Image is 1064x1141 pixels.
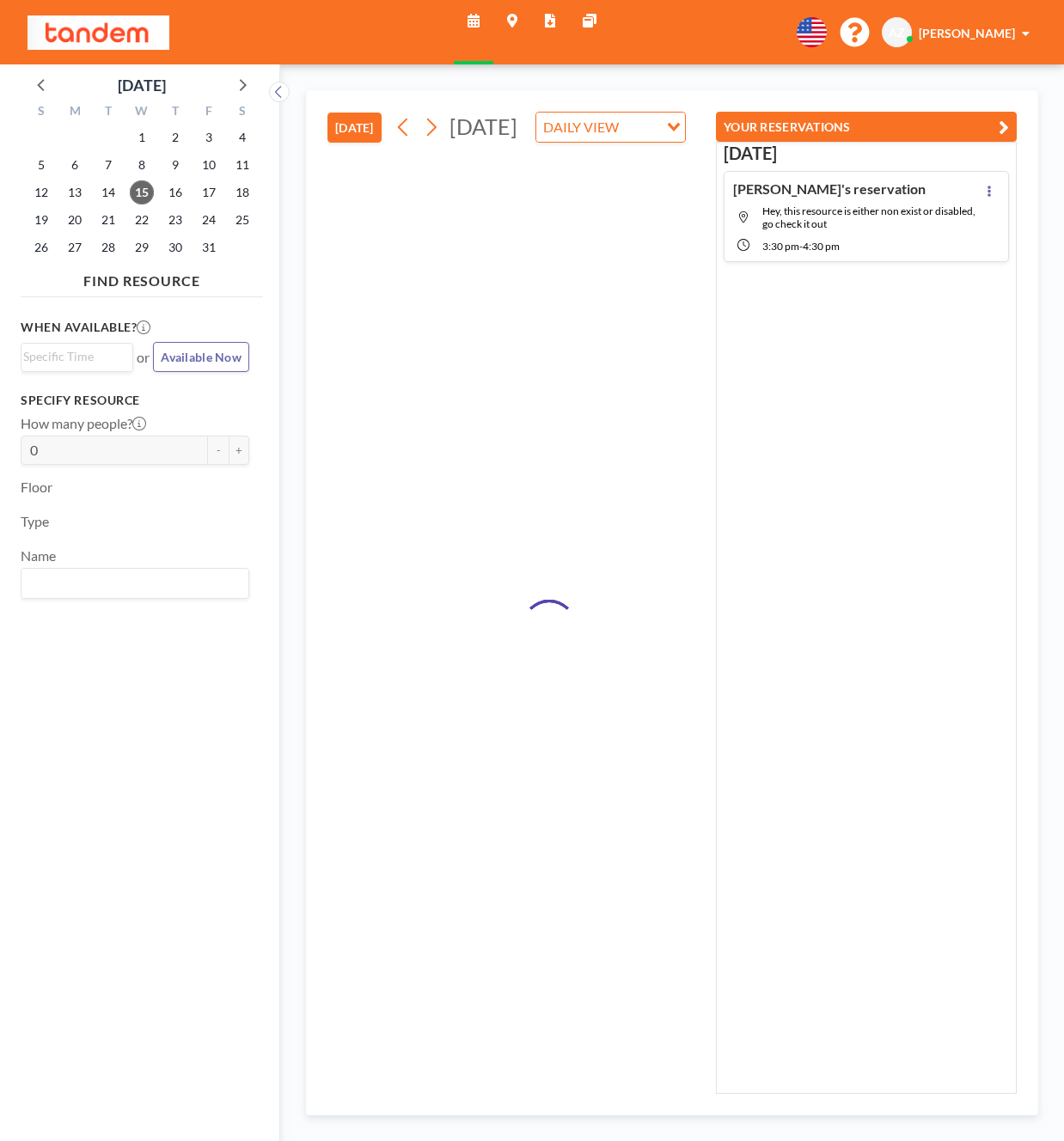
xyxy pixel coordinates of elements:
[889,25,905,40] span: AZ
[23,572,239,595] input: Search for option
[536,113,685,142] div: Search for option
[125,101,159,124] div: W
[130,235,154,259] span: Wednesday, October 29, 2025
[153,342,249,372] button: Available Now
[29,180,53,204] span: Sunday, October 12, 2025
[762,204,975,230] span: Hey, this resource is either non exist or disabled, go check it out
[197,235,221,259] span: Friday, October 31, 2025
[230,125,254,149] span: Saturday, October 4, 2025
[28,15,169,50] img: organization-logo
[130,125,154,149] span: Wednesday, October 1, 2025
[161,350,242,364] span: Available Now
[919,26,1015,40] span: [PERSON_NAME]
[21,344,132,369] div: Search for option
[799,240,803,253] span: -
[225,101,259,124] div: S
[208,436,229,465] button: -
[21,393,249,408] h3: Specify resource
[63,208,87,232] span: Monday, October 20, 2025
[163,180,187,204] span: Thursday, October 16, 2025
[29,153,53,177] span: Sunday, October 5, 2025
[724,143,1009,164] h3: [DATE]
[163,235,187,259] span: Thursday, October 30, 2025
[118,73,166,97] div: [DATE]
[58,101,92,124] div: M
[63,180,87,204] span: Monday, October 13, 2025
[21,415,146,432] label: How many people?
[230,153,254,177] span: Saturday, October 11, 2025
[21,513,49,530] label: Type
[716,112,1017,142] button: YOUR RESERVATIONS
[23,347,123,366] input: Search for option
[229,436,249,465] button: +
[449,113,517,139] span: [DATE]
[21,479,52,496] label: Floor
[803,240,840,253] span: 4:30 PM
[158,101,192,124] div: T
[327,113,382,143] button: [DATE]
[624,116,657,138] input: Search for option
[130,180,154,204] span: Wednesday, October 15, 2025
[130,208,154,232] span: Wednesday, October 22, 2025
[163,208,187,232] span: Thursday, October 23, 2025
[230,208,254,232] span: Saturday, October 25, 2025
[96,153,120,177] span: Tuesday, October 7, 2025
[197,208,221,232] span: Friday, October 24, 2025
[192,101,225,124] div: F
[96,180,120,204] span: Tuesday, October 14, 2025
[163,153,187,177] span: Thursday, October 9, 2025
[230,180,254,204] span: Saturday, October 18, 2025
[163,125,187,149] span: Thursday, October 2, 2025
[96,235,120,259] span: Tuesday, October 28, 2025
[63,235,87,259] span: Monday, October 27, 2025
[130,153,154,177] span: Wednesday, October 8, 2025
[92,101,125,124] div: T
[96,208,120,232] span: Tuesday, October 21, 2025
[197,153,221,177] span: Friday, October 10, 2025
[733,180,926,198] h4: [PERSON_NAME]'s reservation
[197,125,221,149] span: Friday, October 3, 2025
[21,569,248,598] div: Search for option
[29,208,53,232] span: Sunday, October 19, 2025
[21,265,263,290] h4: FIND RESOURCE
[762,240,799,253] span: 3:30 PM
[137,349,150,366] span: or
[197,180,221,204] span: Friday, October 17, 2025
[21,547,56,564] label: Name
[63,153,87,177] span: Monday, October 6, 2025
[25,101,58,124] div: S
[29,235,53,259] span: Sunday, October 26, 2025
[540,116,622,138] span: DAILY VIEW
